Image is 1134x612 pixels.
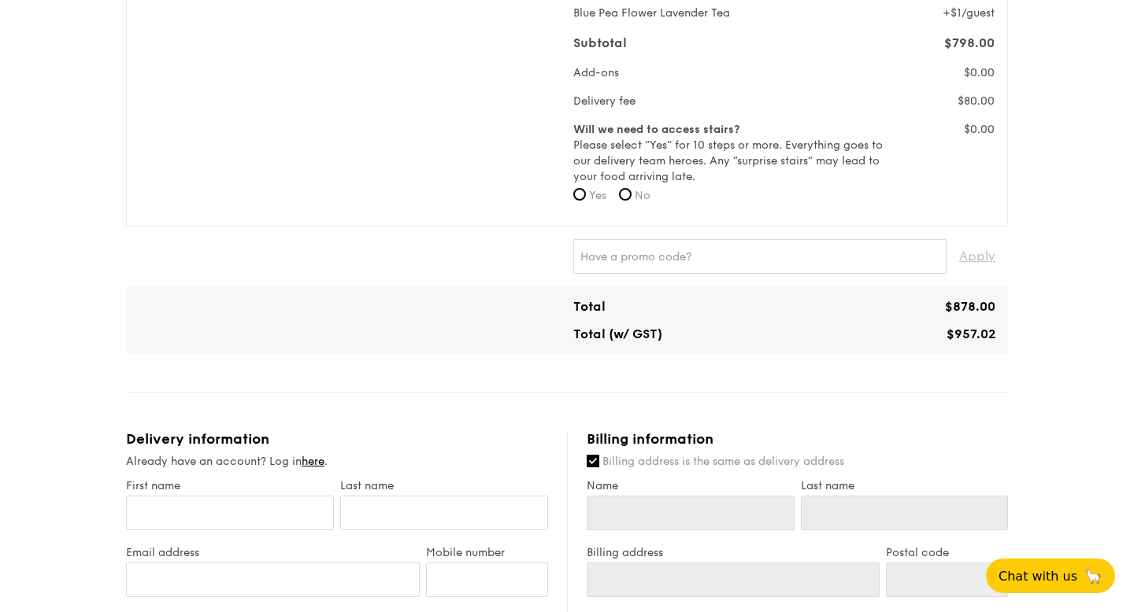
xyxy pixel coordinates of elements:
label: Email address [126,546,420,559]
b: Will we need to access stairs? [573,123,739,136]
input: Have a promo code? [573,239,947,274]
input: Yes [573,188,586,201]
span: $0.00 [964,66,995,79]
span: $0.00 [964,123,995,136]
span: Add-ons [573,66,619,79]
div: Already have an account? Log in . [126,454,548,470]
input: Billing address is the same as delivery address [587,455,599,467]
span: Apply [959,239,995,274]
span: Total (w/ GST) [573,326,662,341]
label: Mobile number [426,546,548,559]
span: 🦙 [1084,567,1102,585]
label: Name [587,479,795,492]
span: Subtotal [573,35,627,50]
span: Billing information [587,430,713,448]
label: Please select “Yes” for 10 steps or more. Everything goes to our delivery team heroes. Any “surpr... [573,122,886,185]
span: +$1/guest [943,6,995,20]
span: Chat with us [999,569,1077,584]
label: Last name [340,479,548,492]
label: First name [126,479,334,492]
span: Billing address is the same as delivery address [602,455,844,468]
input: No [619,188,632,201]
label: Billing address [587,546,880,559]
span: Total [573,299,606,314]
button: Chat with us🦙 [986,559,1115,593]
span: Delivery fee [573,94,636,108]
a: here [302,455,324,468]
label: Postal code [886,546,1008,559]
span: $798.00 [944,35,995,50]
span: $80.00 [958,94,995,108]
span: Yes [589,189,606,202]
span: No [635,189,650,202]
span: Delivery information [126,430,269,448]
span: $957.02 [947,326,995,341]
label: Last name [801,479,1009,492]
span: Blue Pea Flower Lavender Tea [573,6,730,20]
span: $878.00 [945,299,995,314]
